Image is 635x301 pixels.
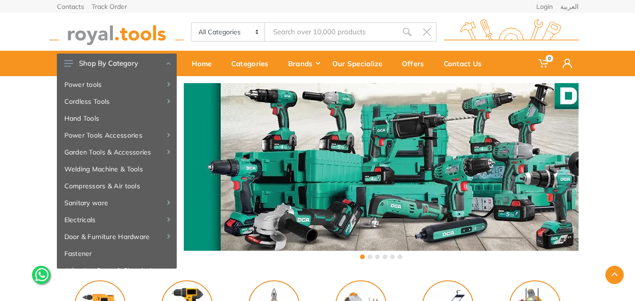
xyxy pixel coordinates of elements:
[57,211,177,228] a: Electricals
[185,54,225,73] div: Home
[57,93,177,110] a: Cordless Tools
[57,144,177,161] a: Garden Tools & Accessories
[57,3,84,10] a: Contacts
[92,3,127,10] a: Track Order
[326,51,395,76] a: Our Specialize
[326,54,395,73] div: Our Specialize
[444,19,579,45] img: royal.tools Logo
[57,178,177,194] a: Compressors & Air tools
[57,110,177,127] a: Hand Tools
[57,161,177,178] a: Welding Machine & Tools
[546,55,553,62] span: 0
[57,262,177,279] a: Adhesive, Spray & Chemical
[532,51,556,76] a: 0
[265,22,397,42] input: Site search
[57,228,177,245] a: Door & Furniture Hardware
[560,3,579,10] a: العربية
[57,194,177,211] a: Sanitary ware
[57,245,177,262] a: Fastener
[57,54,177,73] button: Shop By Category
[57,76,177,93] a: Power tools
[49,19,184,45] img: royal.tools Logo
[185,51,225,76] a: Home
[225,51,282,76] a: Categories
[437,54,495,73] div: Contact Us
[282,54,326,73] div: Brands
[192,23,266,41] select: Category
[395,51,437,76] a: Offers
[395,54,437,73] div: Offers
[57,127,177,144] a: Power Tools Accessories
[225,54,282,73] div: Categories
[536,3,553,10] a: Login
[437,51,495,76] a: Contact Us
